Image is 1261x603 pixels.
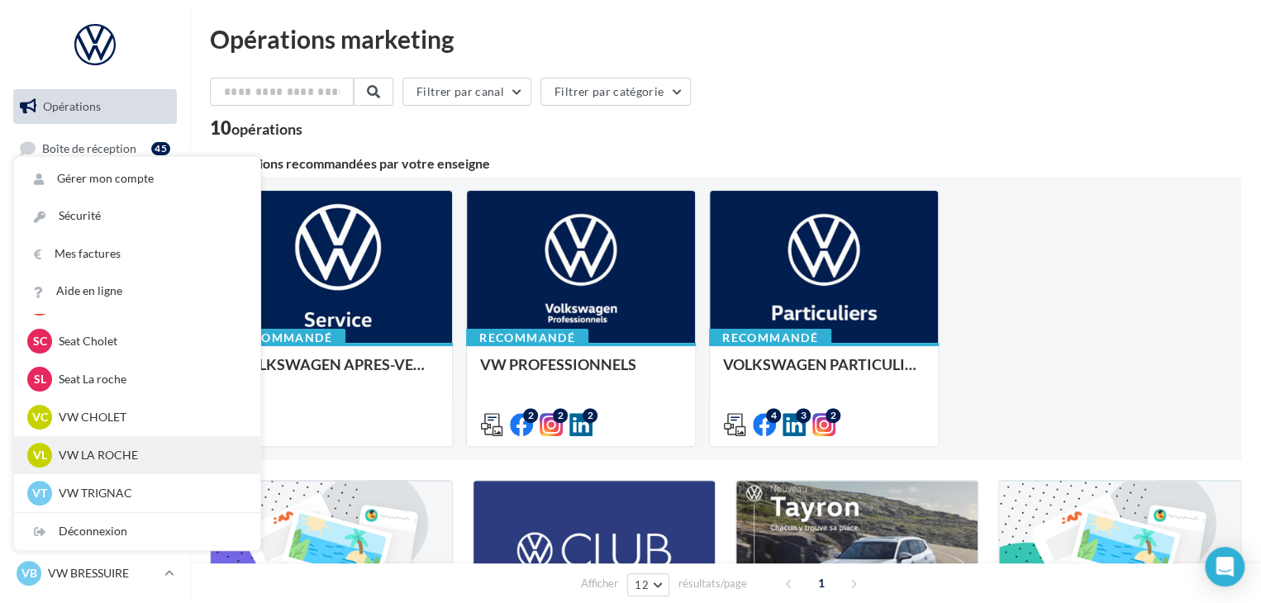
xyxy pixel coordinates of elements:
div: opérations [231,121,302,136]
div: 45 [151,142,170,155]
p: VW CHOLET [59,409,240,425]
p: VW LA ROCHE [59,447,240,463]
div: 2 [826,408,840,423]
span: Opérations [43,99,101,113]
span: VT [32,485,47,501]
div: VOLKSWAGEN PARTICULIER [723,356,925,389]
span: 12 [635,578,649,591]
a: Campagnes [10,214,180,249]
button: Filtrer par canal [402,78,531,106]
a: Médiathèque [10,296,180,330]
span: Boîte de réception [42,140,136,154]
div: Recommandé [223,329,345,347]
span: SL [34,371,46,387]
span: résultats/page [678,576,747,591]
a: PLV et print personnalisable [10,378,180,427]
div: Recommandé [466,329,588,347]
p: VW TRIGNAC [59,485,240,501]
div: 4 [766,408,781,423]
div: 10 [210,119,302,137]
a: VB VW BRESSUIRE [13,558,177,589]
span: SC [33,333,47,349]
a: Aide en ligne [14,273,260,310]
span: VB [21,565,37,582]
div: Opérations marketing [210,26,1241,51]
p: Seat Cholet [59,333,240,349]
a: Visibilité en ligne [10,173,180,207]
p: VW BRESSUIRE [48,565,158,582]
div: VW PROFESSIONNELS [480,356,682,389]
div: 2 [583,408,597,423]
div: Recommandé [709,329,831,347]
div: VOLKSWAGEN APRES-VENTE [237,356,439,389]
a: Contacts [10,255,180,290]
span: Afficher [581,576,618,591]
span: 1 [808,570,835,596]
button: Filtrer par catégorie [540,78,691,106]
span: VL [33,447,47,463]
div: 3 opérations recommandées par votre enseigne [210,157,1241,170]
button: 12 [627,573,669,596]
div: Open Intercom Messenger [1205,547,1244,586]
a: Calendrier [10,337,180,372]
div: 3 [796,408,811,423]
a: Boîte de réception45 [10,131,180,166]
p: Seat La roche [59,371,240,387]
a: Campagnes DataOnDemand [10,433,180,482]
div: 2 [553,408,568,423]
span: VC [32,409,48,425]
a: Sécurité [14,197,260,235]
a: Opérations [10,89,180,124]
div: 2 [523,408,538,423]
div: Déconnexion [14,513,260,550]
a: Gérer mon compte [14,160,260,197]
a: Mes factures [14,235,260,273]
